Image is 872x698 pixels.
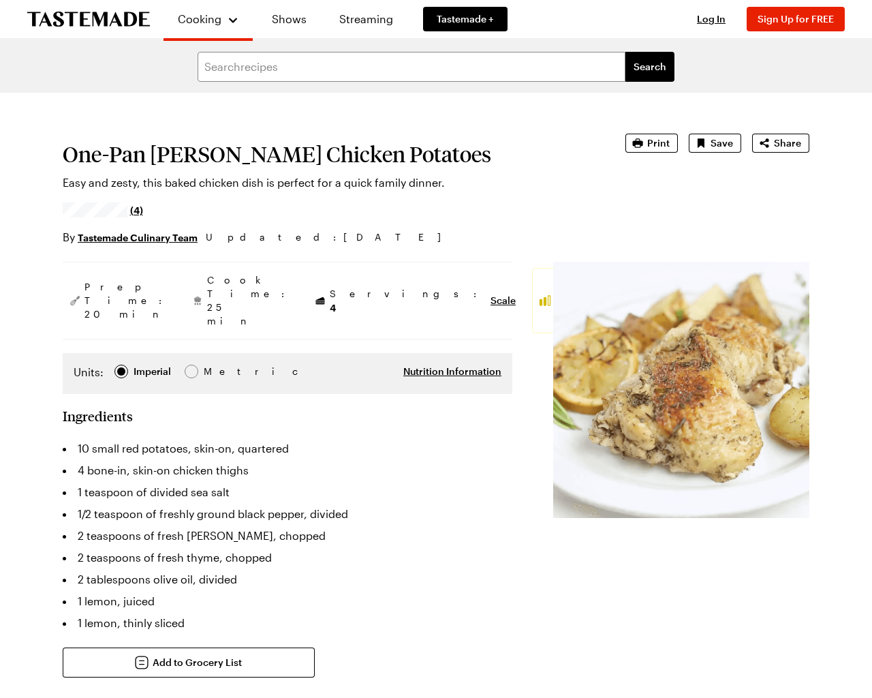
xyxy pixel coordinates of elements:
[63,612,512,634] li: 1 lemon, thinly sliced
[330,287,484,315] span: Servings:
[63,568,512,590] li: 2 tablespoons olive oil, divided
[403,365,501,378] button: Nutrition Information
[134,364,171,379] div: Imperial
[63,174,587,191] p: Easy and zesty, this baked chicken dish is perfect for a quick family dinner.
[752,134,809,153] button: Share
[204,364,232,379] div: Metric
[634,60,666,74] span: Search
[774,136,801,150] span: Share
[689,134,741,153] button: Save recipe
[63,204,143,215] a: 4.5/5 stars from 4 reviews
[330,301,336,314] span: 4
[78,230,198,245] a: Tastemade Culinary Team
[178,12,221,25] span: Cooking
[63,525,512,547] li: 2 teaspoons of fresh [PERSON_NAME], chopped
[63,648,315,678] button: Add to Grocery List
[63,459,512,481] li: 4 bone-in, skin-on chicken thighs
[63,503,512,525] li: 1/2 teaspoon of freshly ground black pepper, divided
[207,273,292,328] span: Cook Time: 25 min
[63,481,512,503] li: 1 teaspoon of divided sea salt
[647,136,670,150] span: Print
[63,590,512,612] li: 1 lemon, juiced
[63,408,133,424] h2: Ingredients
[177,5,239,33] button: Cooking
[130,203,143,217] span: (4)
[437,12,494,26] span: Tastemade +
[63,142,587,166] h1: One-Pan [PERSON_NAME] Chicken Potatoes
[684,12,738,26] button: Log In
[711,136,733,150] span: Save
[625,52,674,82] button: filters
[74,364,232,383] div: Imperial Metric
[63,438,512,459] li: 10 small red potatoes, skin-on, quartered
[27,12,150,27] a: To Tastemade Home Page
[63,547,512,568] li: 2 teaspoons of fresh thyme, chopped
[758,13,834,25] span: Sign Up for FREE
[747,7,845,31] button: Sign Up for FREE
[206,230,454,245] span: Updated : [DATE]
[84,280,169,321] span: Prep Time: 20 min
[134,364,172,379] span: Imperial
[423,7,508,31] a: Tastemade +
[697,13,726,25] span: Log In
[490,294,516,307] button: Scale
[204,364,234,379] span: Metric
[153,656,242,669] span: Add to Grocery List
[74,364,104,380] label: Units:
[63,229,198,245] p: By
[625,134,678,153] button: Print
